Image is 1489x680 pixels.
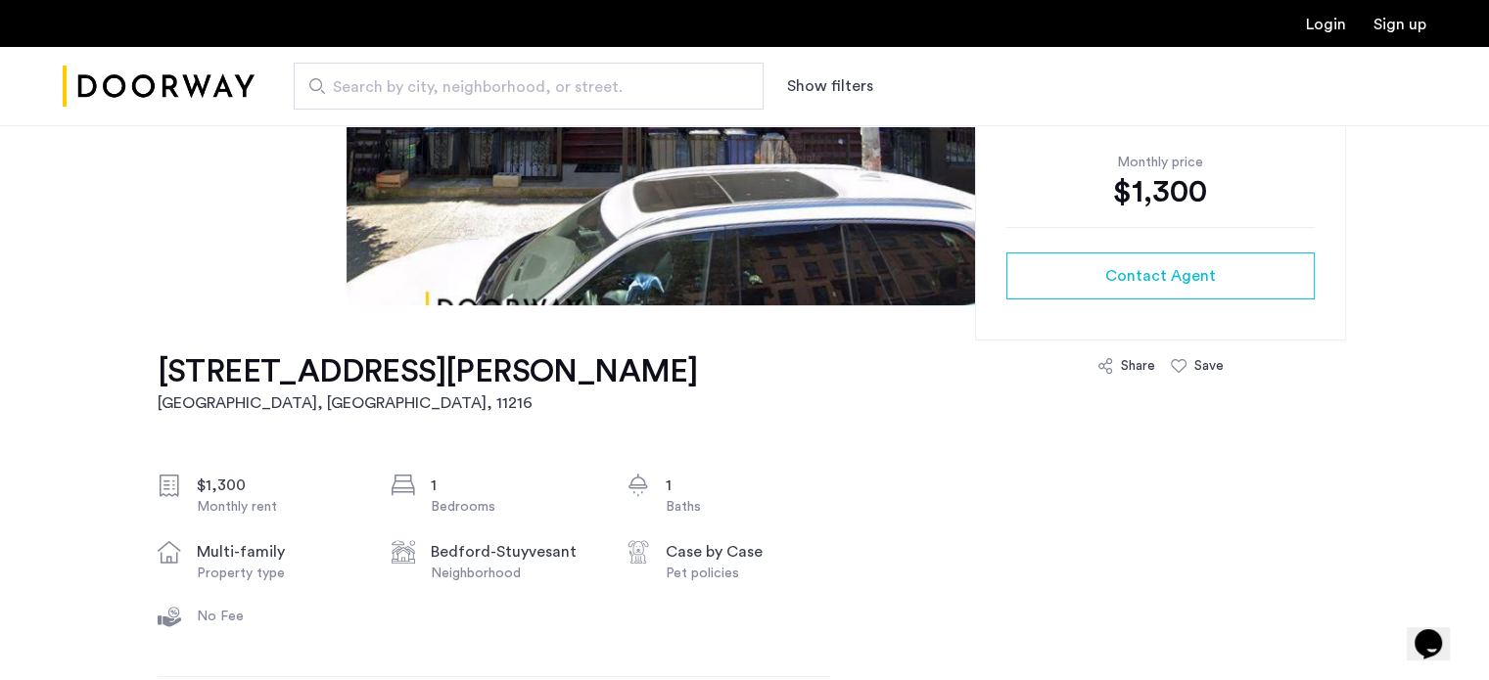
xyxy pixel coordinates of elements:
span: Search by city, neighborhood, or street. [333,75,709,99]
div: Case by Case [666,540,830,564]
a: Cazamio Logo [63,50,255,123]
div: $1,300 [197,474,361,497]
div: 1 [431,474,595,497]
div: Monthly rent [197,497,361,517]
div: Save [1194,356,1224,376]
div: multi-family [197,540,361,564]
div: $1,300 [1006,172,1315,211]
div: No Fee [197,607,361,626]
img: logo [63,50,255,123]
div: Property type [197,564,361,583]
button: Show or hide filters [787,74,873,98]
a: Registration [1373,17,1426,32]
h2: [GEOGRAPHIC_DATA], [GEOGRAPHIC_DATA] , 11216 [158,391,698,415]
div: 1 [666,474,830,497]
input: Apartment Search [294,63,764,110]
div: Pet policies [666,564,830,583]
div: Share [1121,356,1155,376]
div: Bedrooms [431,497,595,517]
button: button [1006,252,1315,299]
div: Neighborhood [431,564,595,583]
a: [STREET_ADDRESS][PERSON_NAME][GEOGRAPHIC_DATA], [GEOGRAPHIC_DATA], 11216 [158,352,698,415]
div: Bedford-Stuyvesant [431,540,595,564]
div: Baths [666,497,830,517]
iframe: chat widget [1407,602,1469,660]
div: Monthly price [1006,153,1315,172]
h1: [STREET_ADDRESS][PERSON_NAME] [158,352,698,391]
span: Contact Agent [1105,264,1216,288]
a: Login [1306,17,1346,32]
